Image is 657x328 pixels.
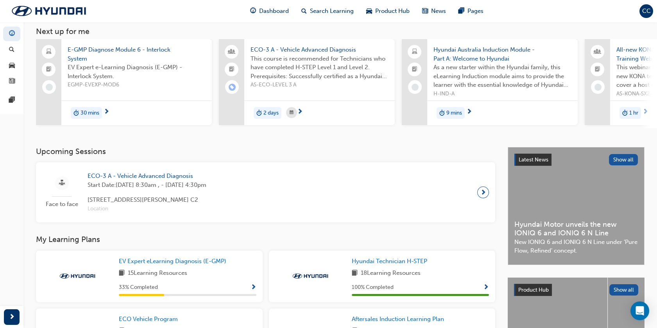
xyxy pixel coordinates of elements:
[609,284,639,296] button: Show all
[229,47,235,57] span: people-icon
[229,65,235,75] span: booktick-icon
[352,315,447,324] a: Aftersales Induction Learning Plan
[514,220,638,238] span: Hyundai Motor unveils the new IONIQ 6 and IONIQ 6 N Line
[68,81,206,90] span: EGMP-EVEXP-MOD6
[251,54,388,81] span: This course is recommended for Technicians who have completed H-STEP Level 1 and Level 2. Prerequ...
[297,109,303,116] span: next-icon
[629,109,638,118] span: 1 hr
[104,109,109,116] span: next-icon
[4,3,94,19] img: Trak
[42,200,81,209] span: Face to face
[639,4,653,18] button: CC
[446,109,462,118] span: 9 mins
[467,7,483,16] span: Pages
[622,108,628,118] span: duration-icon
[119,315,181,324] a: ECO Vehicle Program
[594,84,602,91] span: learningRecordVerb_NONE-icon
[256,108,262,118] span: duration-icon
[9,78,15,85] span: news-icon
[36,235,495,244] h3: My Learning Plans
[519,156,548,163] span: Latest News
[310,7,354,16] span: Search Learning
[630,301,649,320] div: Open Intercom Messenger
[9,312,15,322] span: next-icon
[128,269,187,278] span: 15 Learning Resources
[73,108,79,118] span: duration-icon
[259,7,289,16] span: Dashboard
[244,3,295,19] a: guage-iconDashboard
[23,27,657,36] h3: Next up for me
[68,63,206,81] span: EV Expert e-Learning Diagnosis (E-GMP) - Interlock System.
[412,84,419,91] span: learningRecordVerb_NONE-icon
[119,269,125,278] span: book-icon
[412,65,417,75] span: booktick-icon
[229,84,236,91] span: learningRecordVerb_ENROLL-icon
[483,284,489,291] span: Show Progress
[439,108,445,118] span: duration-icon
[433,63,571,90] span: As a new starter within the Hyundai family, this eLearning Induction module aims to provide the l...
[643,109,648,116] span: next-icon
[251,45,388,54] span: ECO-3 A - Vehicle Advanced Diagnosis
[59,178,65,188] span: sessionType_FACE_TO_FACE-icon
[36,39,212,125] a: E-GMP Diagnose Module 6 - Interlock SystemEV Expert e-Learning Diagnosis (E-GMP) - Interlock Syst...
[81,109,99,118] span: 30 mins
[416,3,452,19] a: news-iconNews
[609,154,638,165] button: Show all
[9,47,14,54] span: search-icon
[250,6,256,16] span: guage-icon
[219,39,395,125] a: ECO-3 A - Vehicle Advanced DiagnosisThis course is recommended for Technicians who have completed...
[508,147,644,265] a: Latest NewsShow allHyundai Motor unveils the new IONIQ 6 and IONIQ 6 N LineNew IONIQ 6 and IONIQ ...
[88,181,206,190] span: Start Date: [DATE] 8:30am , - [DATE] 4:30pm
[352,283,394,292] span: 100 % Completed
[42,168,489,216] a: Face to faceECO-3 A - Vehicle Advanced DiagnosisStart Date:[DATE] 8:30am , - [DATE] 4:30pm[STREET...
[360,3,416,19] a: car-iconProduct Hub
[301,6,307,16] span: search-icon
[263,109,279,118] span: 2 days
[119,315,178,323] span: ECO Vehicle Program
[46,47,52,57] span: laptop-icon
[352,257,430,266] a: Hyundai Technician H-STEP
[119,257,229,266] a: EV Expert eLearning Diagnosis (E-GMP)
[289,272,332,280] img: Trak
[352,315,444,323] span: Aftersales Induction Learning Plan
[422,6,428,16] span: news-icon
[366,6,372,16] span: car-icon
[88,195,206,204] span: [STREET_ADDRESS][PERSON_NAME] C2
[9,62,15,69] span: car-icon
[458,6,464,16] span: pages-icon
[88,172,206,181] span: ECO-3 A - Vehicle Advanced Diagnosis
[480,187,486,198] span: next-icon
[452,3,490,19] a: pages-iconPages
[9,30,15,38] span: guage-icon
[295,3,360,19] a: search-iconSearch Learning
[483,283,489,292] button: Show Progress
[36,147,495,156] h3: Upcoming Sessions
[642,7,651,16] span: CC
[595,47,600,57] span: people-icon
[361,269,421,278] span: 18 Learning Resources
[290,108,294,118] span: calendar-icon
[514,238,638,255] span: New IONIQ 6 and IONIQ 6 N Line under ‘Pure Flow, Refined’ concept.
[46,84,53,91] span: learningRecordVerb_NONE-icon
[352,269,358,278] span: book-icon
[433,45,571,63] span: Hyundai Australia Induction Module - Part A: Welcome to Hyundai
[514,154,638,166] a: Latest NewsShow all
[514,284,638,296] a: Product HubShow all
[119,258,226,265] span: EV Expert eLearning Diagnosis (E-GMP)
[9,97,15,104] span: pages-icon
[402,39,578,125] a: Hyundai Australia Induction Module - Part A: Welcome to HyundaiAs a new starter within the Hyunda...
[466,109,472,116] span: next-icon
[595,65,600,75] span: booktick-icon
[46,65,52,75] span: booktick-icon
[375,7,410,16] span: Product Hub
[251,81,388,90] span: AS-ECO-LEVEL 3 A
[352,258,427,265] span: Hyundai Technician H-STEP
[412,47,417,57] span: laptop-icon
[431,7,446,16] span: News
[88,204,206,213] span: Location
[119,283,158,292] span: 33 % Completed
[251,284,256,291] span: Show Progress
[56,272,99,280] img: Trak
[68,45,206,63] span: E-GMP Diagnose Module 6 - Interlock System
